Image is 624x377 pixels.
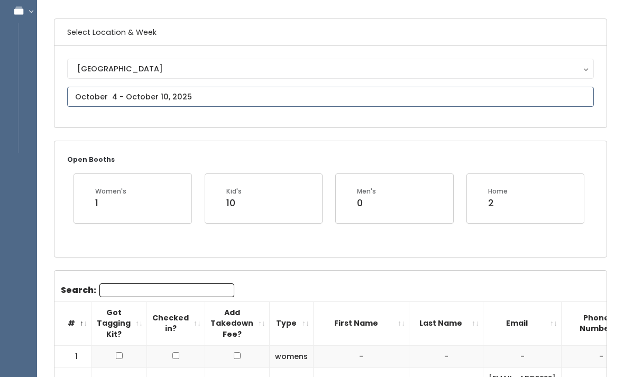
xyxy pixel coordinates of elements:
td: - [314,345,409,367]
h6: Select Location & Week [54,19,607,46]
th: Checked in?: activate to sort column ascending [147,301,205,345]
input: Search: [99,283,234,297]
div: Home [488,187,508,196]
td: 1 [54,345,91,367]
div: 10 [226,196,242,210]
label: Search: [61,283,234,297]
th: #: activate to sort column descending [54,301,91,345]
div: 1 [95,196,126,210]
td: womens [270,345,314,367]
small: Open Booths [67,155,115,164]
input: October 4 - October 10, 2025 [67,87,594,107]
th: Email: activate to sort column ascending [483,301,562,345]
div: 2 [488,196,508,210]
th: Last Name: activate to sort column ascending [409,301,483,345]
th: Got Tagging Kit?: activate to sort column ascending [91,301,147,345]
button: [GEOGRAPHIC_DATA] [67,59,594,79]
div: Women's [95,187,126,196]
div: 0 [357,196,376,210]
td: - [409,345,483,367]
td: - [483,345,562,367]
th: Type: activate to sort column ascending [270,301,314,345]
div: Men's [357,187,376,196]
th: Add Takedown Fee?: activate to sort column ascending [205,301,270,345]
div: Kid's [226,187,242,196]
div: [GEOGRAPHIC_DATA] [77,63,584,75]
th: First Name: activate to sort column ascending [314,301,409,345]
